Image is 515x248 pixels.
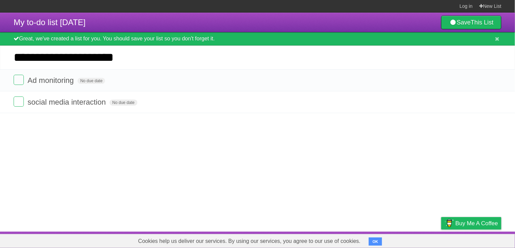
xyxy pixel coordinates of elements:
[14,96,24,107] label: Done
[78,78,105,84] span: No due date
[455,217,498,229] span: Buy me a coffee
[14,75,24,85] label: Done
[441,217,501,230] a: Buy me a coffee
[28,98,107,106] span: social media interaction
[441,16,501,29] a: SaveThis List
[459,233,501,246] a: Suggest a feature
[471,19,494,26] b: This List
[28,76,76,85] span: Ad monitoring
[409,233,424,246] a: Terms
[373,233,401,246] a: Developers
[351,233,365,246] a: About
[131,234,367,248] span: Cookies help us deliver our services. By using our services, you agree to our use of cookies.
[432,233,450,246] a: Privacy
[14,18,86,27] span: My to-do list [DATE]
[445,217,454,229] img: Buy me a coffee
[369,237,382,246] button: OK
[110,100,137,106] span: No due date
